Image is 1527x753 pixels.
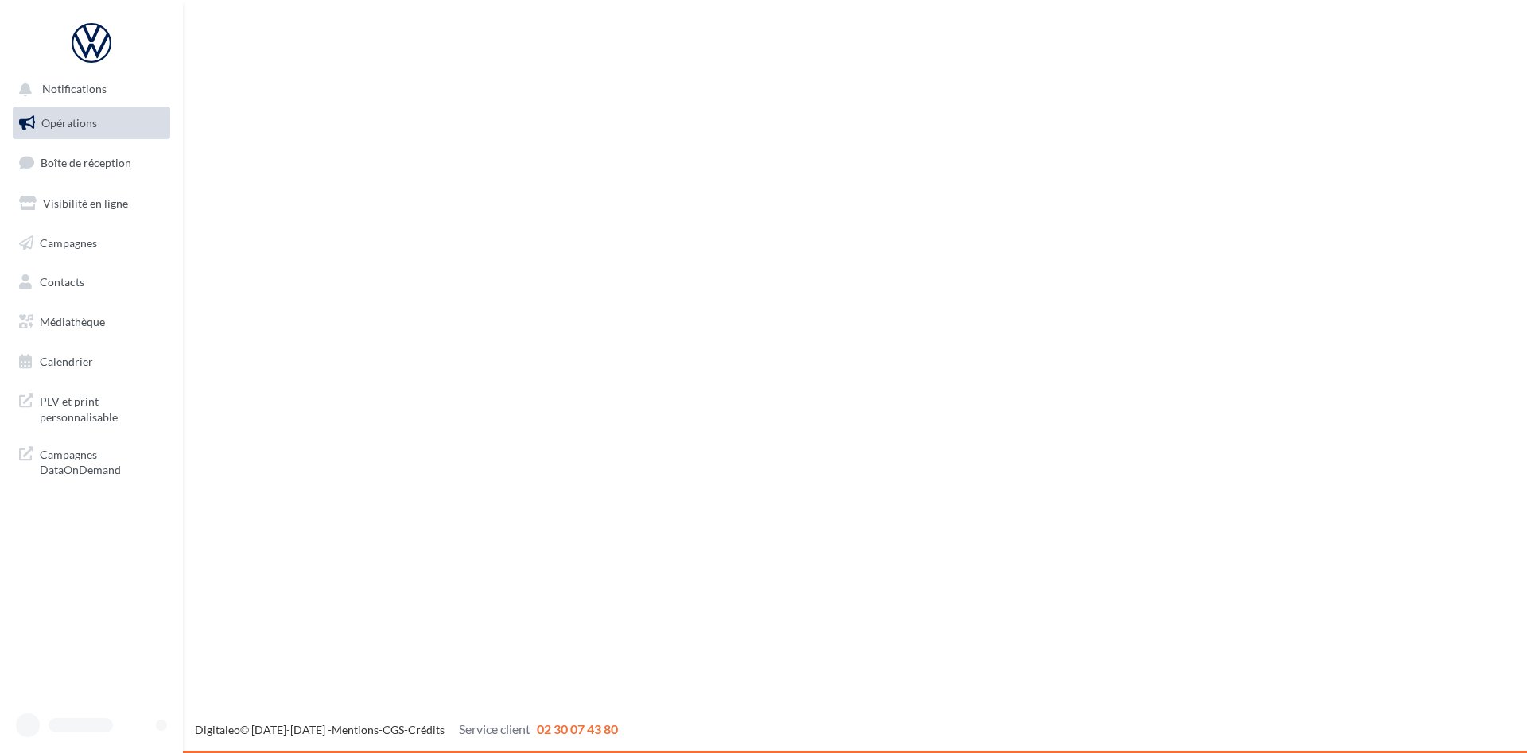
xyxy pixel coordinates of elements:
[10,107,173,140] a: Opérations
[332,723,379,736] a: Mentions
[195,723,240,736] a: Digitaleo
[40,315,105,328] span: Médiathèque
[10,305,173,339] a: Médiathèque
[10,227,173,260] a: Campagnes
[10,345,173,378] a: Calendrier
[40,275,84,289] span: Contacts
[195,723,618,736] span: © [DATE]-[DATE] - - -
[10,146,173,180] a: Boîte de réception
[40,444,164,478] span: Campagnes DataOnDemand
[40,355,93,368] span: Calendrier
[43,196,128,210] span: Visibilité en ligne
[408,723,445,736] a: Crédits
[10,266,173,299] a: Contacts
[41,116,97,130] span: Opérations
[459,721,530,736] span: Service client
[42,83,107,96] span: Notifications
[10,437,173,484] a: Campagnes DataOnDemand
[40,235,97,249] span: Campagnes
[40,390,164,425] span: PLV et print personnalisable
[537,721,618,736] span: 02 30 07 43 80
[10,384,173,431] a: PLV et print personnalisable
[41,156,131,169] span: Boîte de réception
[10,187,173,220] a: Visibilité en ligne
[383,723,404,736] a: CGS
